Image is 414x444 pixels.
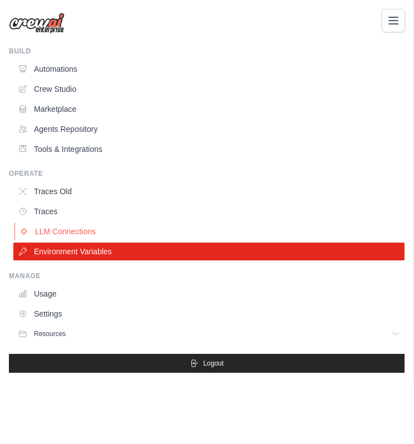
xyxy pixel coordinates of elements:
a: Usage [13,285,405,303]
a: Agents Repository [13,120,405,138]
img: Logo [9,13,65,34]
span: Logout [203,359,224,368]
button: Toggle navigation [382,9,405,32]
a: Settings [13,305,405,323]
button: Resources [13,325,405,343]
a: Tools & Integrations [13,140,405,158]
button: Logout [9,354,405,373]
a: Traces Old [13,182,405,200]
div: Build [9,47,405,56]
span: Resources [34,329,66,338]
div: Manage [9,272,405,280]
a: Marketplace [13,100,405,118]
a: Environment Variables [13,243,405,260]
a: Traces [13,203,405,220]
a: Automations [13,60,405,78]
div: Operate [9,169,405,178]
a: Crew Studio [13,80,405,98]
a: LLM Connections [14,223,406,240]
